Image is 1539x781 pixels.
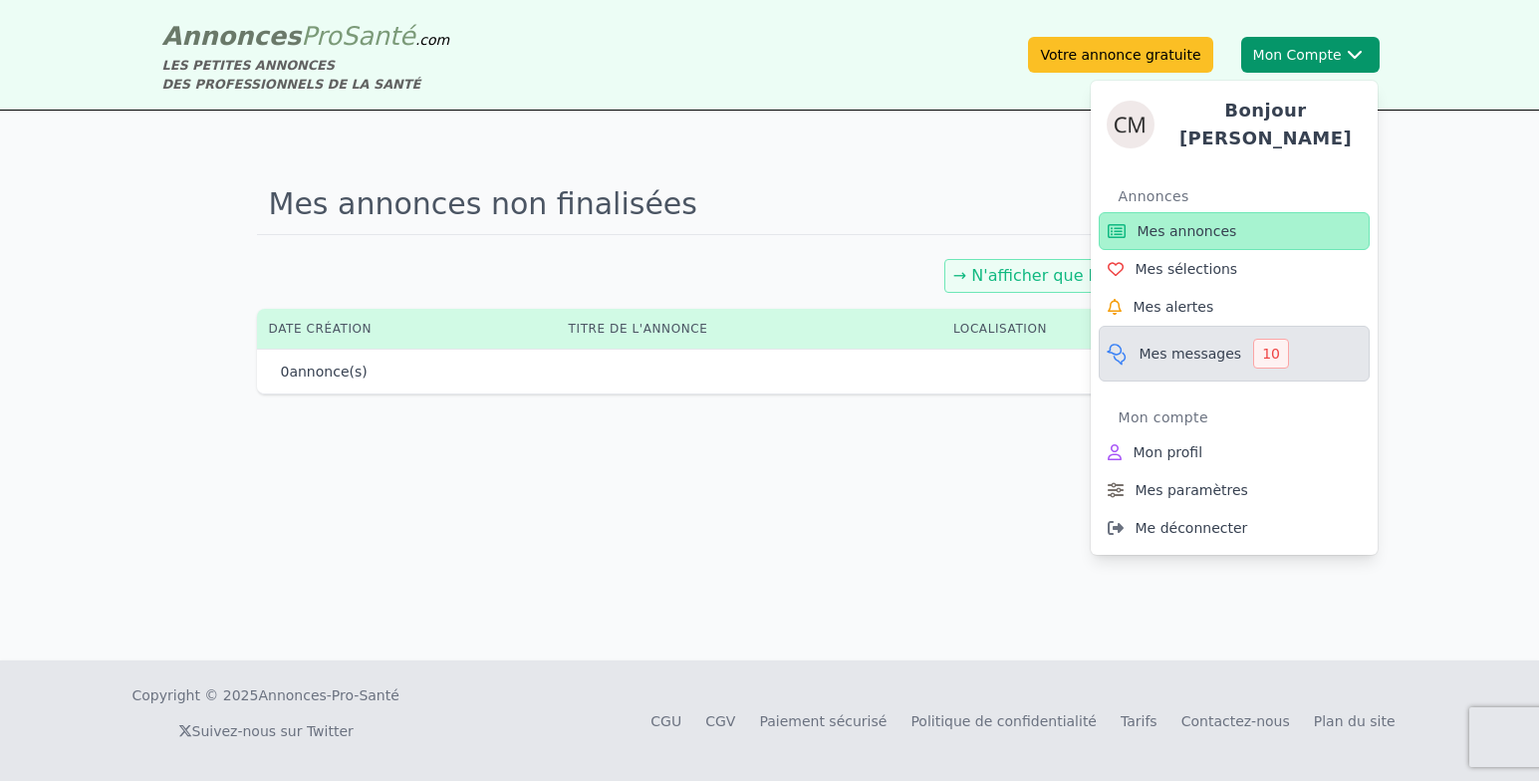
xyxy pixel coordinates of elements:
a: CGU [650,713,681,729]
th: Titre de l'annonce [557,309,941,349]
p: annonce(s) [281,362,368,382]
span: Pro [301,21,342,51]
div: LES PETITES ANNONCES DES PROFESSIONNELS DE LA SANTÉ [162,56,450,94]
a: AnnoncesProSanté.com [162,21,450,51]
span: Mes alertes [1134,297,1214,317]
a: Suivez-nous sur Twitter [178,723,354,739]
a: Me déconnecter [1099,509,1370,547]
a: Paiement sécurisé [759,713,887,729]
span: 0 [281,364,290,380]
a: Mes messages10 [1099,326,1370,382]
a: Annonces-Pro-Santé [258,685,398,705]
a: Mes sélections [1099,250,1370,288]
a: Politique de confidentialité [910,713,1097,729]
span: Mon profil [1134,442,1203,462]
button: Mon CompteCATHERINEBonjour [PERSON_NAME]AnnoncesMes annoncesMes sélectionsMes alertesMes messages... [1241,37,1380,73]
a: Plan du site [1314,713,1396,729]
a: Mon profil [1099,433,1370,471]
a: Mes annonces [1099,212,1370,250]
span: Mes paramètres [1136,480,1248,500]
a: Mes paramètres [1099,471,1370,509]
div: Copyright © 2025 [132,685,399,705]
h1: Mes annonces non finalisées [257,174,1283,235]
th: Localisation [941,309,1219,349]
h4: Bonjour [PERSON_NAME] [1170,97,1362,152]
div: Annonces [1119,180,1370,212]
a: Mes alertes [1099,288,1370,326]
span: Annonces [162,21,302,51]
a: CGV [705,713,735,729]
img: CATHERINE [1107,101,1154,148]
a: Votre annonce gratuite [1028,37,1212,73]
span: .com [415,32,449,48]
span: Me déconnecter [1136,518,1248,538]
div: Mon compte [1119,401,1370,433]
a: Contactez-nous [1181,713,1290,729]
div: 10 [1253,339,1289,369]
span: Santé [342,21,415,51]
a: Tarifs [1121,713,1157,729]
span: Mes messages [1140,344,1242,364]
th: Date création [257,309,557,349]
span: Mes sélections [1136,259,1238,279]
span: Mes annonces [1138,221,1237,241]
a: → N'afficher que les annonces diffusées [953,266,1270,285]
